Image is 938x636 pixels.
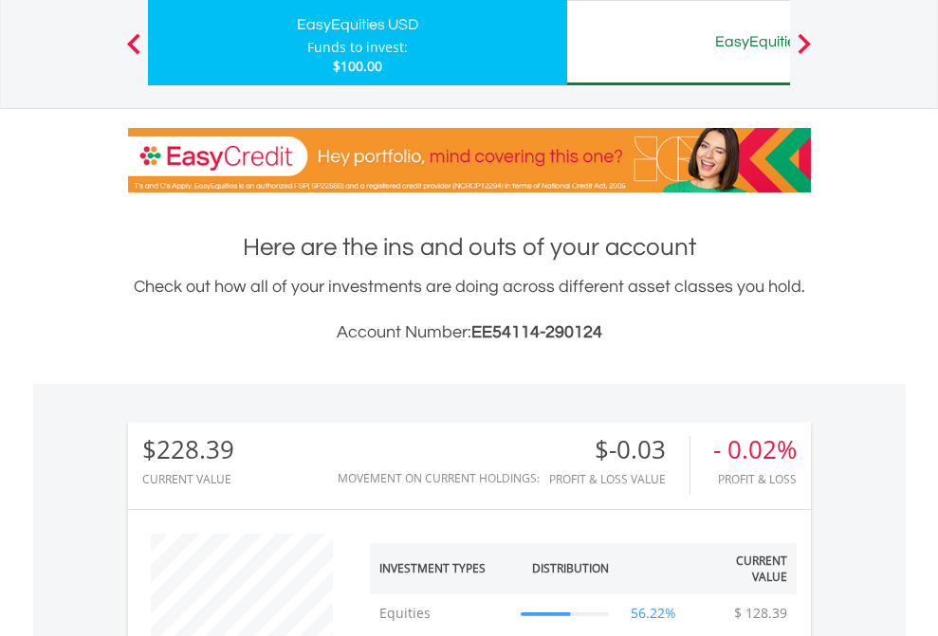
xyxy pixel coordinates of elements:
[725,594,797,632] td: $ 128.39
[128,319,811,346] h3: Account Number:
[370,594,512,632] td: Equities
[370,543,512,594] th: Investment Types
[159,11,556,38] div: EasyEquities USD
[549,436,690,463] div: $-0.03
[618,594,690,632] td: 56.22%
[128,230,811,264] h1: Here are the ins and outs of your account
[128,274,811,346] div: Check out how all of your investments are doing across different asset classes you hold.
[785,43,823,62] button: Next
[549,473,690,485] div: Profit & Loss Value
[115,43,153,62] button: Previous
[128,128,811,192] img: EasyCredit Promotion Banner
[690,543,797,594] th: Current Value
[333,57,382,75] span: $100.00
[338,472,540,484] div: Movement on Current Holdings:
[142,473,234,485] div: CURRENT VALUE
[471,323,602,341] span: EE54114-290124
[532,560,609,576] div: Distribution
[142,436,234,463] div: $228.39
[713,473,797,485] div: Profit & Loss
[307,38,408,57] div: Funds to invest:
[713,436,797,463] div: - 0.02%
